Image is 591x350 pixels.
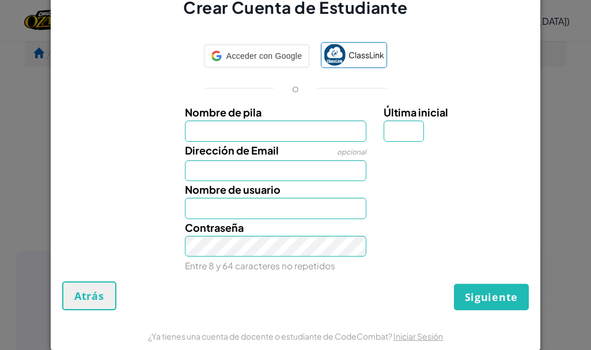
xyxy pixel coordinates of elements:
[148,331,393,341] span: ¿Ya tienes una cuenta de docente o estudiante de CodeCombat?
[185,183,281,196] span: Nombre de usuario
[465,290,518,304] span: Siguiente
[185,106,262,119] span: Nombre de pila
[324,44,346,66] img: classlink-logo-small.png
[348,47,384,63] span: ClassLink
[393,331,443,341] a: Iniciar Sesión
[292,81,299,95] p: o
[185,221,244,234] span: Contraseña
[185,144,279,157] span: Dirección de Email
[185,260,335,271] small: Entre 8 y 64 caracteres no repetidos
[226,48,302,65] span: Acceder con Google
[454,284,529,310] button: Siguiente
[337,148,366,156] span: opcional
[62,281,116,310] button: Atrás
[204,44,309,67] div: Acceder con Google
[74,289,104,303] span: Atrás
